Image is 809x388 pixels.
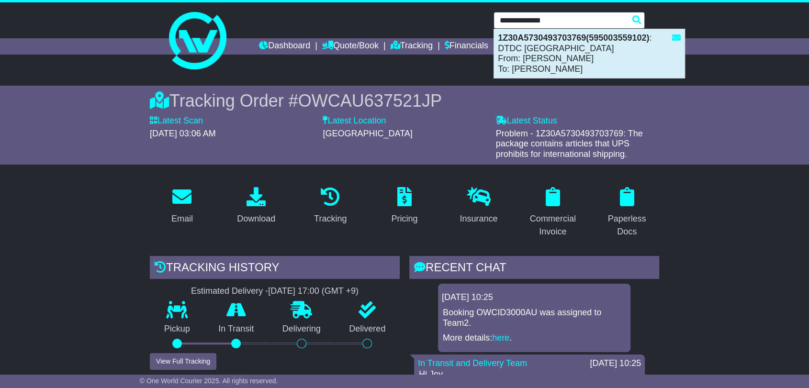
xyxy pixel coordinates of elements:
div: : DTDC [GEOGRAPHIC_DATA] From: [PERSON_NAME] To: [PERSON_NAME] [494,29,685,78]
a: Tracking [391,38,433,55]
p: Delivering [268,324,335,334]
strong: 1Z30A5730493703769(595003559102) [498,33,649,43]
a: Download [231,184,281,229]
label: Latest Status [496,116,557,126]
div: Estimated Delivery - [150,286,400,297]
a: here [492,333,509,343]
a: Quote/Book [322,38,379,55]
div: Commercial Invoice [527,212,579,238]
span: [DATE] 03:06 AM [150,129,216,138]
a: Pricing [385,184,424,229]
a: Dashboard [259,38,310,55]
span: OWCAU637521JP [298,91,442,111]
div: [DATE] 17:00 (GMT +9) [268,286,359,297]
p: More details: . [443,333,626,344]
div: Tracking Order # [150,90,659,111]
p: In Transit [204,324,269,334]
span: © One World Courier 2025. All rights reserved. [140,377,278,385]
p: Pickup [150,324,204,334]
div: Tracking history [150,256,400,282]
div: [DATE] 10:25 [590,358,641,369]
div: Pricing [391,212,417,225]
a: Paperless Docs [595,184,659,242]
p: Hi Joy, [419,369,640,380]
p: Booking OWCID3000AU was assigned to Team2. [443,308,626,328]
a: Commercial Invoice [520,184,585,242]
a: Insurance [453,184,504,229]
p: Delivered [335,324,400,334]
div: Download [237,212,275,225]
div: Insurance [460,212,497,225]
span: [GEOGRAPHIC_DATA] [323,129,412,138]
a: In Transit and Delivery Team [418,358,527,368]
div: Tracking [314,212,347,225]
a: Email [165,184,199,229]
div: Email [171,212,193,225]
button: View Full Tracking [150,353,216,370]
div: Paperless Docs [601,212,653,238]
div: RECENT CHAT [409,256,659,282]
span: Problem - 1Z30A5730493703769: The package contains articles that UPS prohibits for international ... [496,129,643,159]
div: [DATE] 10:25 [442,292,627,303]
a: Tracking [308,184,353,229]
a: Financials [445,38,488,55]
label: Latest Location [323,116,386,126]
label: Latest Scan [150,116,203,126]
